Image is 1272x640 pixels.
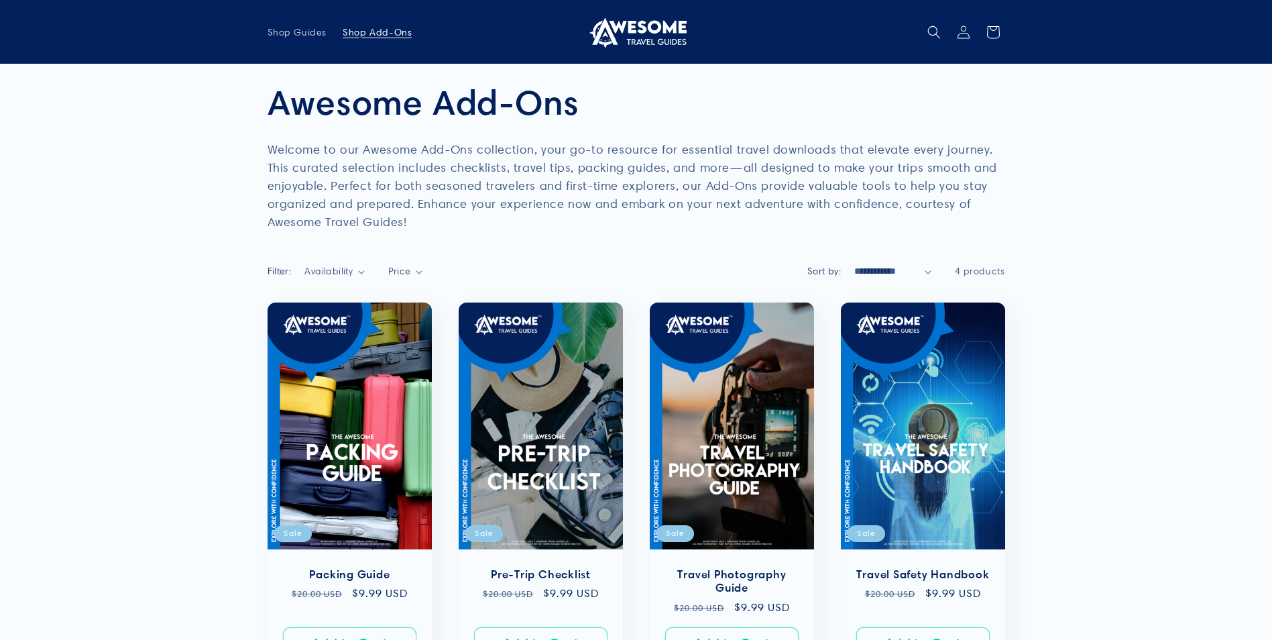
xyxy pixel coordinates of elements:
[663,568,801,596] a: Travel Photography Guide
[268,140,1005,231] p: Welcome to our Awesome Add-Ons collection, your go-to resource for essential travel downloads tha...
[335,18,420,46] a: Shop Add-Ons
[268,26,327,38] span: Shop Guides
[268,81,1005,123] h1: Awesome Add-Ons
[388,264,423,278] summary: Price
[343,26,412,38] span: Shop Add-Ons
[581,11,691,53] a: Awesome Travel Guides
[281,568,418,582] a: Packing Guide
[807,265,841,277] label: Sort by:
[304,265,353,277] span: Availability
[268,264,292,278] h2: Filter:
[854,568,992,582] a: Travel Safety Handbook
[472,568,610,582] a: Pre-Trip Checklist
[586,16,687,48] img: Awesome Travel Guides
[955,265,1005,277] span: 4 products
[919,17,949,47] summary: Search
[304,264,364,278] summary: Availability (0 selected)
[259,18,335,46] a: Shop Guides
[388,265,411,277] span: Price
